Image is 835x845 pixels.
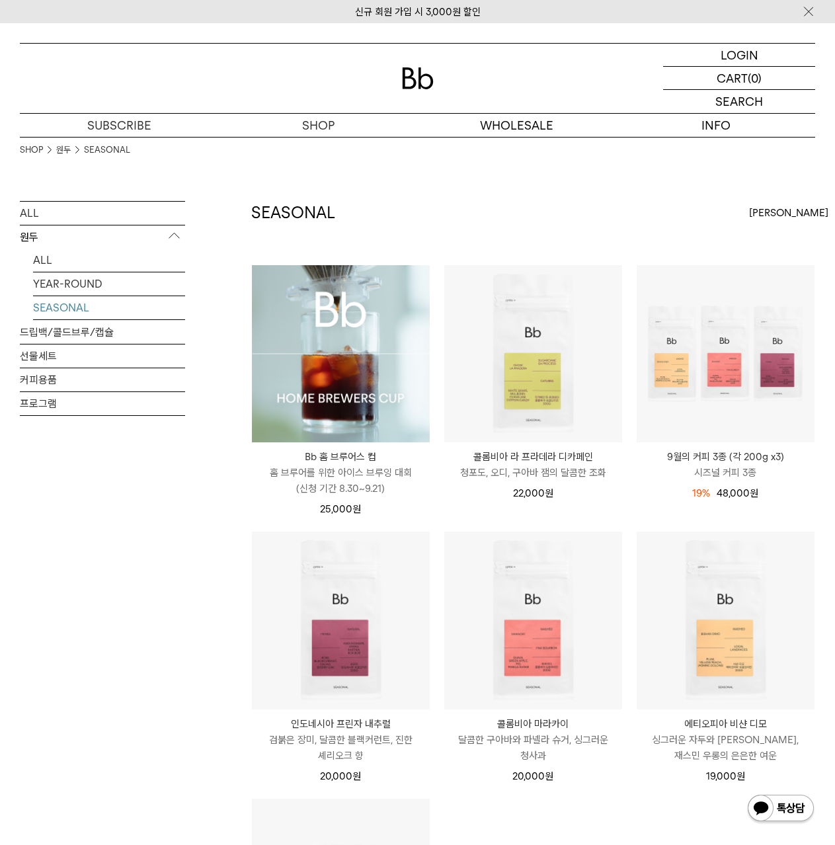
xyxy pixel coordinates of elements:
[444,532,622,709] img: 콜롬비아 마라카이
[418,114,617,137] p: WHOLESALE
[352,770,361,782] span: 원
[746,793,815,825] img: 카카오톡 채널 1:1 채팅 버튼
[616,114,815,137] p: INFO
[84,143,130,157] a: SEASONAL
[352,503,361,515] span: 원
[637,716,815,732] p: 에티오피아 비샨 디모
[20,202,185,225] a: ALL
[320,503,361,515] span: 25,000
[715,90,763,113] p: SEARCH
[252,449,430,497] a: Bb 홈 브루어스 컵 홈 브루어를 위한 아이스 브루잉 대회(신청 기간 8.30~9.21)
[252,449,430,465] p: Bb 홈 브루어스 컵
[637,732,815,764] p: 싱그러운 자두와 [PERSON_NAME], 재스민 우롱의 은은한 여운
[33,272,185,296] a: YEAR-ROUND
[444,465,622,481] p: 청포도, 오디, 구아바 잼의 달콤한 조화
[355,6,481,18] a: 신규 회원 가입 시 3,000원 할인
[444,449,622,481] a: 콜롬비아 라 프라데라 디카페인 청포도, 오디, 구아바 잼의 달콤한 조화
[320,770,361,782] span: 20,000
[20,321,185,344] a: 드립백/콜드브루/캡슐
[402,67,434,89] img: 로고
[545,487,553,499] span: 원
[20,114,219,137] a: SUBSCRIBE
[252,532,430,709] img: 인도네시아 프린자 내추럴
[444,449,622,465] p: 콜롬비아 라 프라데라 디카페인
[20,143,43,157] a: SHOP
[33,296,185,319] a: SEASONAL
[252,265,430,443] a: Bb 홈 브루어스 컵
[512,770,553,782] span: 20,000
[252,716,430,764] a: 인도네시아 프린자 내추럴 검붉은 장미, 달콤한 블랙커런트, 진한 셰리오크 향
[545,770,553,782] span: 원
[20,368,185,391] a: 커피용품
[251,202,335,224] h2: SEASONAL
[20,344,185,368] a: 선물세트
[33,249,185,272] a: ALL
[56,143,71,157] a: 원두
[252,732,430,764] p: 검붉은 장미, 달콤한 블랙커런트, 진한 셰리오크 향
[252,716,430,732] p: 인도네시아 프린자 내추럴
[717,67,748,89] p: CART
[637,265,815,443] img: 9월의 커피 3종 (각 200g x3)
[444,716,622,732] p: 콜롬비아 마라카이
[513,487,553,499] span: 22,000
[637,449,815,481] a: 9월의 커피 3종 (각 200g x3) 시즈널 커피 3종
[20,392,185,415] a: 프로그램
[637,532,815,709] img: 에티오피아 비샨 디모
[736,770,745,782] span: 원
[663,67,815,90] a: CART (0)
[748,67,762,89] p: (0)
[252,265,430,443] img: 1000001223_add2_021.jpg
[637,465,815,481] p: 시즈널 커피 3종
[663,44,815,67] a: LOGIN
[706,770,745,782] span: 19,000
[749,205,828,221] span: [PERSON_NAME]
[637,449,815,465] p: 9월의 커피 3종 (각 200g x3)
[252,465,430,497] p: 홈 브루어를 위한 아이스 브루잉 대회 (신청 기간 8.30~9.21)
[717,487,758,499] span: 48,000
[721,44,758,66] p: LOGIN
[692,485,710,501] div: 19%
[750,487,758,499] span: 원
[20,225,185,249] p: 원두
[444,265,622,443] img: 콜롬비아 라 프라데라 디카페인
[444,732,622,764] p: 달콤한 구아바와 파넬라 슈거, 싱그러운 청사과
[444,716,622,764] a: 콜롬비아 마라카이 달콤한 구아바와 파넬라 슈거, 싱그러운 청사과
[637,716,815,764] a: 에티오피아 비샨 디모 싱그러운 자두와 [PERSON_NAME], 재스민 우롱의 은은한 여운
[219,114,418,137] a: SHOP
